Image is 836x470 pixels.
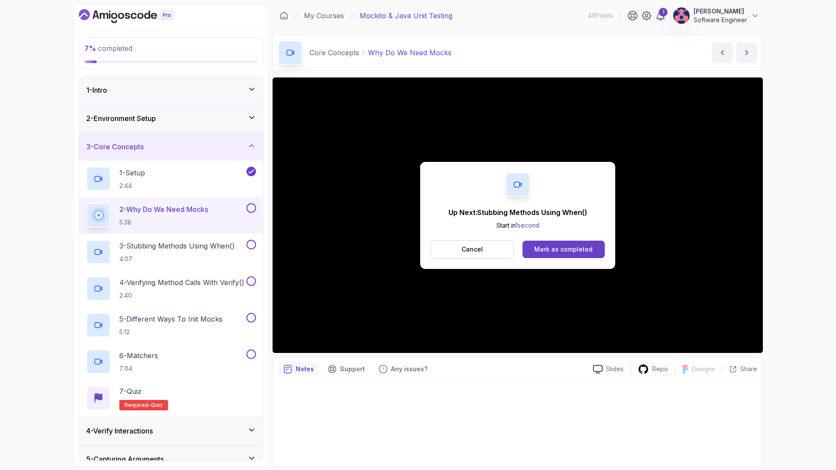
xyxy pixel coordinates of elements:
button: Share [722,365,757,373]
img: user profile image [673,7,690,24]
p: 2:40 [119,291,244,300]
button: user profile image[PERSON_NAME]Software Engineer [673,7,759,24]
button: next content [736,42,757,63]
p: 40 Points [588,11,613,20]
p: 4:07 [119,255,235,263]
a: My Courses [304,10,344,21]
p: Share [740,365,757,373]
button: notes button [278,362,319,376]
a: Slides [586,365,630,374]
button: Mark as completed [522,241,605,258]
button: Cancel [431,240,514,258]
p: Slides [606,365,624,373]
h3: 1 - Intro [86,85,107,95]
button: 2-Why Do We Need Mocks5:38 [86,203,256,228]
p: 3 - Stubbing Methods Using When() [119,241,235,251]
button: 3-Core Concepts [79,133,263,161]
h3: 3 - Core Concepts [86,141,144,152]
h3: 2 - Environment Setup [86,113,156,124]
p: Mockito & Java Unit Testing [360,10,452,21]
p: 5:12 [119,328,222,336]
button: previous content [712,42,733,63]
p: 7 - Quiz [119,386,142,396]
a: Dashboard [280,11,288,20]
p: 2 - Why Do We Need Mocks [119,204,208,215]
div: 1 [659,8,667,17]
a: 1 [655,10,666,21]
p: 5:38 [119,218,208,227]
p: Designs [692,365,715,373]
button: 3-Stubbing Methods Using When()4:07 [86,240,256,264]
h3: 5 - Capturing Arguments [86,454,164,464]
span: 1 second [516,222,539,229]
p: Software Engineer [694,16,747,24]
span: quiz [151,402,163,409]
p: Core Concepts [310,47,359,58]
p: Start in [448,221,587,230]
span: completed [84,44,132,53]
button: 5-Different Ways To Init Mocks5:12 [86,313,256,337]
button: 2-Environment Setup [79,104,263,132]
p: Cancel [462,245,483,254]
p: 7:04 [119,364,158,373]
a: Repo [631,364,675,375]
button: 7-QuizRequired-quiz [86,386,256,410]
p: Repo [652,365,668,373]
button: 4-Verifying Method Calls With Verify()2:40 [86,276,256,301]
p: [PERSON_NAME] [694,7,747,16]
p: 6 - Matchers [119,350,158,361]
button: 4-Verify Interactions [79,417,263,445]
p: 1 - Setup [119,168,145,178]
button: 1-Setup2:44 [86,167,256,191]
span: Required- [125,402,151,409]
a: Dashboard [79,9,194,23]
button: 6-Matchers7:04 [86,349,256,374]
button: Feedback button [374,362,433,376]
iframe: 2 - Why Do We Need Mocks [273,77,763,353]
p: Any issues? [391,365,428,373]
h3: 4 - Verify Interactions [86,426,153,436]
p: Up Next: Stubbing Methods Using When() [448,207,587,218]
p: Support [340,365,365,373]
div: Mark as completed [534,245,593,254]
p: Notes [296,365,314,373]
span: 7 % [84,44,96,53]
p: 2:44 [119,181,145,190]
p: 5 - Different Ways To Init Mocks [119,314,222,324]
button: Support button [323,362,370,376]
p: 4 - Verifying Method Calls With Verify() [119,277,244,288]
button: 1-Intro [79,76,263,104]
p: Why Do We Need Mocks [368,47,452,58]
